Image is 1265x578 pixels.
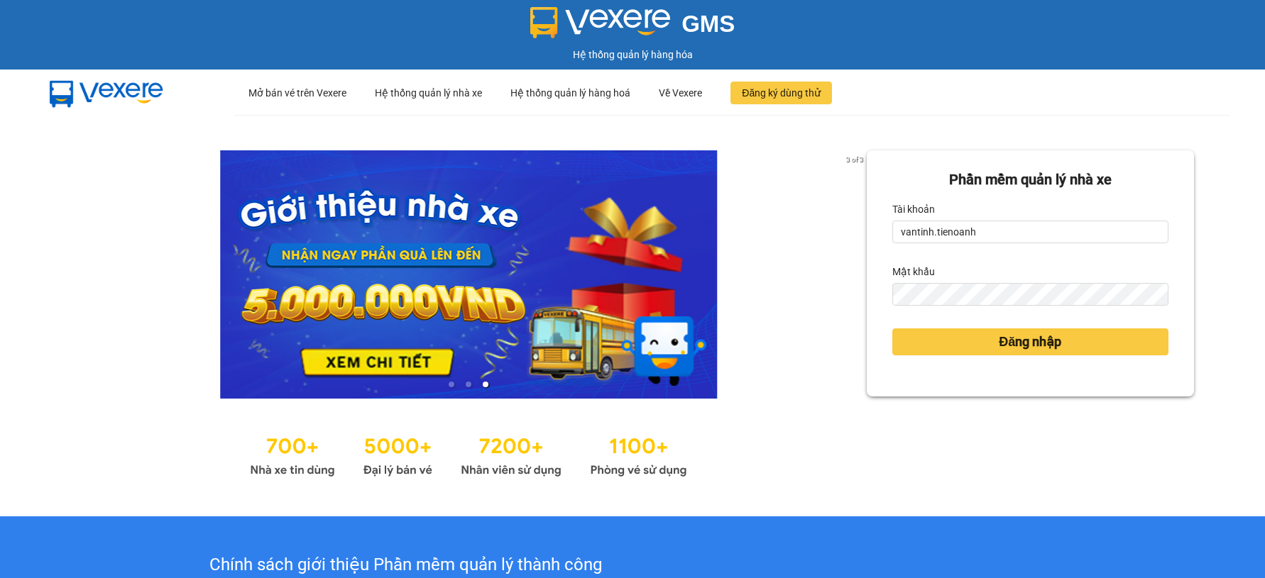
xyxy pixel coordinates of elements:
[449,382,454,387] li: slide item 1
[681,11,735,37] span: GMS
[892,221,1168,243] input: Tài khoản
[510,70,630,116] div: Hệ thống quản lý hàng hoá
[466,382,471,387] li: slide item 2
[730,82,832,104] button: Đăng ký dùng thử
[999,332,1061,352] span: Đăng nhập
[530,7,671,38] img: logo 2
[248,70,346,116] div: Mở bán vé trên Vexere
[892,328,1168,355] button: Đăng nhập
[659,70,702,116] div: Về Vexere
[892,169,1168,191] div: Phần mềm quản lý nhà xe
[742,85,821,101] span: Đăng ký dùng thử
[842,150,867,169] p: 3 of 3
[483,382,488,387] li: slide item 3
[847,150,867,399] button: next slide / item
[35,70,177,116] img: mbUUG5Q.png
[530,21,735,33] a: GMS
[4,47,1261,62] div: Hệ thống quản lý hàng hóa
[375,70,482,116] div: Hệ thống quản lý nhà xe
[71,150,91,399] button: previous slide / item
[250,427,687,481] img: Statistics.png
[892,260,935,283] label: Mật khẩu
[892,283,1168,306] input: Mật khẩu
[892,198,935,221] label: Tài khoản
